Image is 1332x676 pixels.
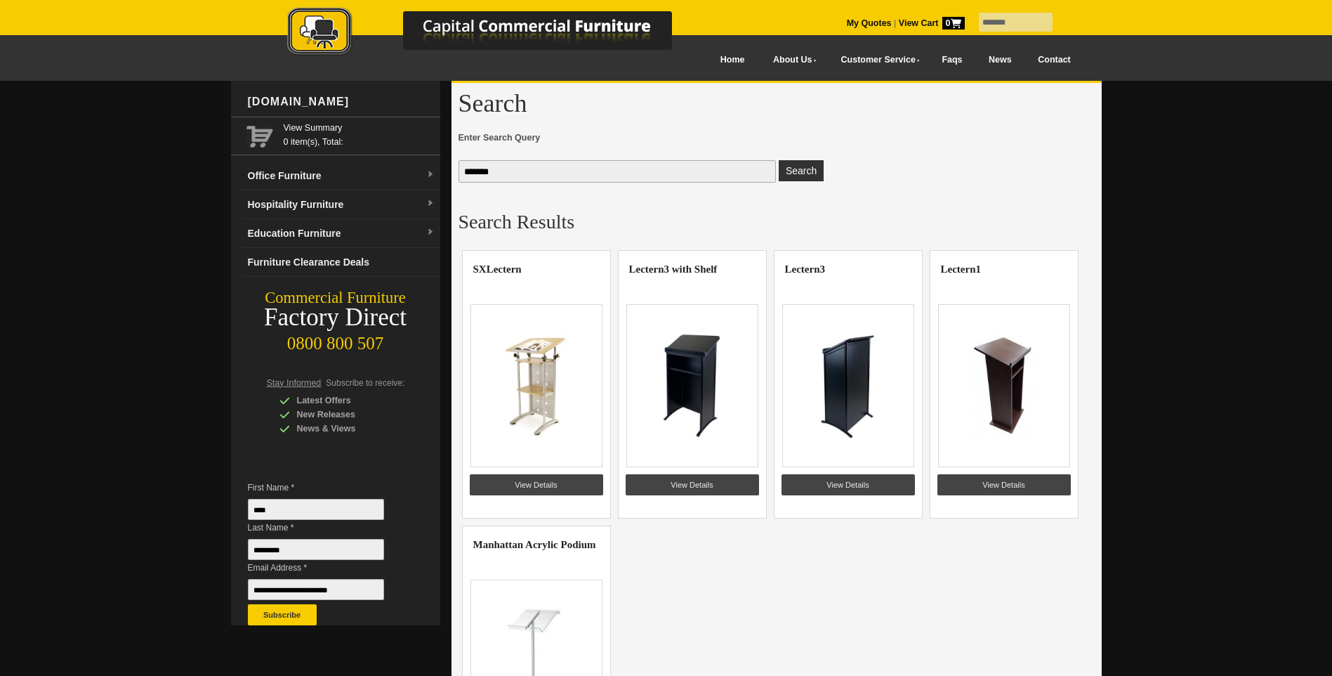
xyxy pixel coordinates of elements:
[426,171,435,179] img: dropdown
[248,539,384,560] input: Last Name *
[785,264,825,275] a: Lectern3
[1024,44,1083,76] a: Contact
[899,18,965,28] strong: View Cart
[279,394,413,408] div: Latest Offers
[242,81,440,123] div: [DOMAIN_NAME]
[459,90,1095,117] h1: Search
[242,190,440,219] a: Hospitality Furnituredropdown
[758,44,825,76] a: About Us
[941,264,976,275] highlight: Lectern
[231,327,440,353] div: 0800 800 507
[279,408,413,422] div: New Releases
[847,18,892,28] a: My Quotes
[975,44,1024,76] a: News
[242,248,440,277] a: Furniture Clearance Deals
[248,604,317,625] button: Subscribe
[937,474,1071,495] a: View Details
[629,264,664,275] highlight: Lectern
[929,44,976,76] a: Faqs
[248,579,384,600] input: Email Address *
[231,308,440,327] div: Factory Direct
[779,160,824,181] button: Enter Search Query
[248,499,384,520] input: First Name *
[896,18,964,28] a: View Cart0
[626,474,759,495] a: View Details
[267,378,322,388] span: Stay Informed
[459,131,1095,145] span: Enter Search Query
[941,264,981,275] a: Lectern1
[426,228,435,237] img: dropdown
[284,121,435,135] a: View Summary
[242,219,440,248] a: Education Furnituredropdown
[284,121,435,147] span: 0 item(s), Total:
[248,561,405,575] span: Email Address *
[242,162,440,190] a: Office Furnituredropdown
[326,378,404,388] span: Subscribe to receive:
[249,7,740,58] img: Capital Commercial Furniture Logo
[825,44,928,76] a: Customer Service
[459,160,777,183] input: Enter Search Query
[629,264,718,275] a: Lectern3 with Shelf
[473,539,596,550] a: Manhattan Acrylic Podium
[473,264,522,275] a: SXLectern
[248,521,405,535] span: Last Name *
[426,200,435,208] img: dropdown
[785,264,820,275] highlight: Lectern
[248,481,405,495] span: First Name *
[487,264,522,275] highlight: Lectern
[470,474,603,495] a: View Details
[249,7,740,63] a: Capital Commercial Furniture Logo
[782,474,915,495] a: View Details
[942,17,965,30] span: 0
[279,422,413,436] div: News & Views
[459,212,1095,233] h2: Search Results
[231,288,440,308] div: Commercial Furniture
